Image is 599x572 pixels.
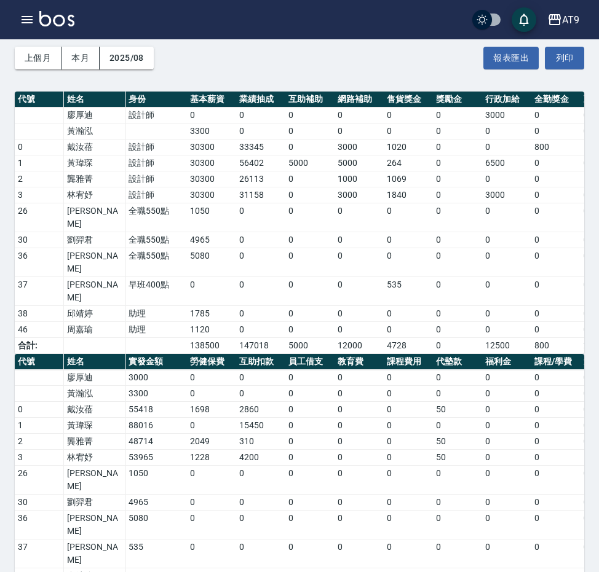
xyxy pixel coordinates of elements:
td: 310 [236,434,285,450]
td: 0 [433,123,482,139]
td: 0 [236,277,285,306]
td: 0 [187,370,236,386]
td: 戴汝蓓 [64,402,125,418]
td: 0 [384,123,433,139]
td: 戴汝蓓 [64,139,125,155]
td: 0 [482,386,531,402]
td: 0 [236,108,285,123]
td: 0 [335,511,384,539]
td: 黃瀚泓 [64,386,125,402]
td: [PERSON_NAME] [64,248,125,277]
td: 0 [285,495,335,511]
td: 0 [285,418,335,434]
td: 0 [335,277,384,306]
td: 37 [15,277,64,306]
td: 0 [433,495,482,511]
td: 0 [433,277,482,306]
td: 0 [335,434,384,450]
td: 53965 [125,450,187,466]
button: 報表匯出 [483,47,539,69]
td: 0 [285,402,335,418]
td: 0 [482,495,531,511]
td: 0 [482,466,531,495]
td: 0 [236,511,285,539]
td: 30300 [187,139,236,155]
td: 50 [433,434,482,450]
td: 0 [433,370,482,386]
div: AT9 [562,12,579,28]
td: 0 [433,139,482,155]
td: 5000 [335,155,384,171]
td: 147018 [236,338,285,354]
td: 邱靖婷 [64,306,125,322]
td: 0 [335,108,384,123]
td: 0 [15,402,64,418]
td: 0 [236,466,285,495]
td: 0 [531,123,581,139]
td: 廖厚迪 [64,370,125,386]
td: 0 [335,386,384,402]
td: 0 [433,171,482,187]
td: 0 [285,370,335,386]
td: 0 [285,466,335,495]
td: 0 [285,139,335,155]
td: 0 [531,155,581,171]
td: 0 [236,322,285,338]
td: 0 [335,450,384,466]
td: 0 [384,511,433,539]
td: 4728 [384,338,433,354]
td: 26 [15,203,64,232]
td: 0 [384,402,433,418]
td: 0 [531,277,581,306]
td: 1069 [384,171,433,187]
td: [PERSON_NAME] [64,277,125,306]
td: 0 [433,338,482,354]
td: 0 [433,466,482,495]
td: 0 [384,306,433,322]
td: 0 [285,434,335,450]
td: 2860 [236,402,285,418]
td: 0 [335,203,384,232]
td: 0 [531,203,581,232]
th: 代號 [15,354,64,370]
td: 30300 [187,187,236,203]
td: 264 [384,155,433,171]
td: [PERSON_NAME] [64,539,125,568]
td: 0 [384,370,433,386]
td: 助理 [125,322,187,338]
th: 全勤獎金 [531,92,581,108]
td: 0 [433,418,482,434]
td: 138500 [187,338,236,354]
td: 0 [187,495,236,511]
td: 1000 [335,171,384,187]
td: 0 [285,386,335,402]
td: 4965 [125,495,187,511]
td: 1120 [187,322,236,338]
td: 0 [433,539,482,568]
td: 0 [384,108,433,123]
td: 全職550點 [125,232,187,248]
td: 0 [236,495,285,511]
td: 0 [285,187,335,203]
td: 0 [335,370,384,386]
td: 0 [335,418,384,434]
td: 15450 [236,418,285,434]
td: 0 [433,232,482,248]
td: 6500 [482,155,531,171]
td: 0 [384,450,433,466]
td: 26113 [236,171,285,187]
th: 售貨獎金 [384,92,433,108]
td: 0 [482,203,531,232]
td: 56402 [236,155,285,171]
td: [PERSON_NAME] [64,511,125,539]
td: 0 [433,511,482,539]
td: 0 [433,155,482,171]
td: 設計師 [125,108,187,123]
td: 0 [384,434,433,450]
button: 本月 [61,47,100,69]
td: 1785 [187,306,236,322]
td: 0 [384,539,433,568]
td: 0 [187,386,236,402]
th: 勞健保費 [187,354,236,370]
td: 0 [531,306,581,322]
